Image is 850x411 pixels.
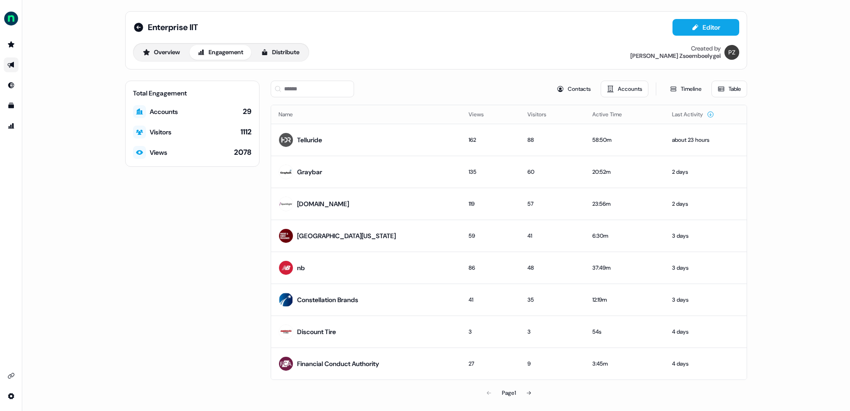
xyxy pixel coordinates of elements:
div: 57 [527,199,577,209]
div: 27 [469,359,513,368]
div: 3:45m [592,359,657,368]
div: 37:49m [592,263,657,272]
button: Editor [672,19,739,36]
div: 41 [527,231,577,240]
button: Distribute [253,45,307,60]
div: 162 [469,135,513,145]
div: about 23 hours [672,135,739,145]
div: 2 days [672,199,739,209]
div: 3 [469,327,513,336]
a: Go to integrations [4,368,19,383]
button: Visitors [527,106,558,123]
div: Page 1 [502,388,516,398]
div: 23:56m [592,199,657,209]
div: 59 [469,231,513,240]
img: Petra [724,45,739,60]
a: Go to integrations [4,389,19,404]
a: Go to attribution [4,119,19,133]
div: 135 [469,167,513,177]
button: Timeline [664,81,708,97]
div: [DOMAIN_NAME] [297,199,349,209]
div: Total Engagement [133,89,252,98]
div: 9 [527,359,577,368]
div: Discount Tire [297,327,336,336]
div: 86 [469,263,513,272]
div: 119 [469,199,513,209]
div: 20:52m [592,167,657,177]
button: Active Time [592,106,633,123]
button: Overview [135,45,188,60]
div: [PERSON_NAME] Zsoemboelygei [630,52,721,60]
a: Go to Inbound [4,78,19,93]
div: 3 [527,327,577,336]
button: Engagement [190,45,251,60]
div: Accounts [150,107,178,116]
div: Constellation Brands [297,295,358,304]
div: 12:19m [592,295,657,304]
div: 48 [527,263,577,272]
button: Accounts [601,81,648,97]
div: Financial Conduct Authority [297,359,379,368]
div: 4 days [672,327,739,336]
div: 58:50m [592,135,657,145]
a: Editor [672,24,739,33]
button: Last Activity [672,106,714,123]
div: 3 days [672,231,739,240]
a: Go to outbound experience [4,57,19,72]
button: Views [469,106,495,123]
a: Go to templates [4,98,19,113]
div: 60 [527,167,577,177]
div: Created by [691,45,721,52]
div: Graybar [297,167,322,177]
div: Telluride [297,135,322,145]
div: nb [297,263,305,272]
div: 41 [469,295,513,304]
div: 29 [243,107,252,117]
div: 2 days [672,167,739,177]
button: Contacts [551,81,597,97]
div: 88 [527,135,577,145]
div: 35 [527,295,577,304]
div: 3 days [672,263,739,272]
div: Visitors [150,127,171,137]
div: 1112 [241,127,252,137]
div: 3 days [672,295,739,304]
div: 6:30m [592,231,657,240]
button: Table [711,81,747,97]
div: [GEOGRAPHIC_DATA][US_STATE] [297,231,396,240]
div: Views [150,148,167,157]
div: 2078 [234,147,252,158]
div: 4 days [672,359,739,368]
th: Name [271,105,461,124]
div: 54s [592,327,657,336]
span: Enterprise IIT [148,22,198,33]
a: Go to prospects [4,37,19,52]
